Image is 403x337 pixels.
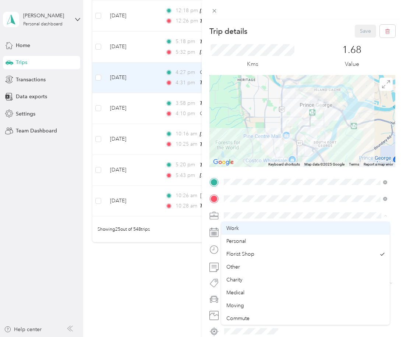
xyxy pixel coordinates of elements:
span: Work [226,225,239,231]
span: Florist Shop [226,251,254,257]
p: 1.68 [342,44,361,56]
p: Trip details [209,26,247,36]
span: Moving [226,302,244,309]
p: Kms [247,60,258,69]
button: Keyboard shortcuts [268,162,300,167]
span: Charity [226,277,243,283]
img: Google [211,157,236,167]
span: Personal [226,238,246,244]
a: Report a map error [364,162,393,166]
span: Medical [226,290,244,296]
a: Open this area in Google Maps (opens a new window) [211,157,236,167]
iframe: Everlance-gr Chat Button Frame [362,296,403,337]
span: Commute [226,315,250,322]
span: Other [226,264,240,270]
span: Map data ©2025 Google [304,162,344,166]
p: Value [345,60,359,69]
a: Terms (opens in new tab) [349,162,359,166]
